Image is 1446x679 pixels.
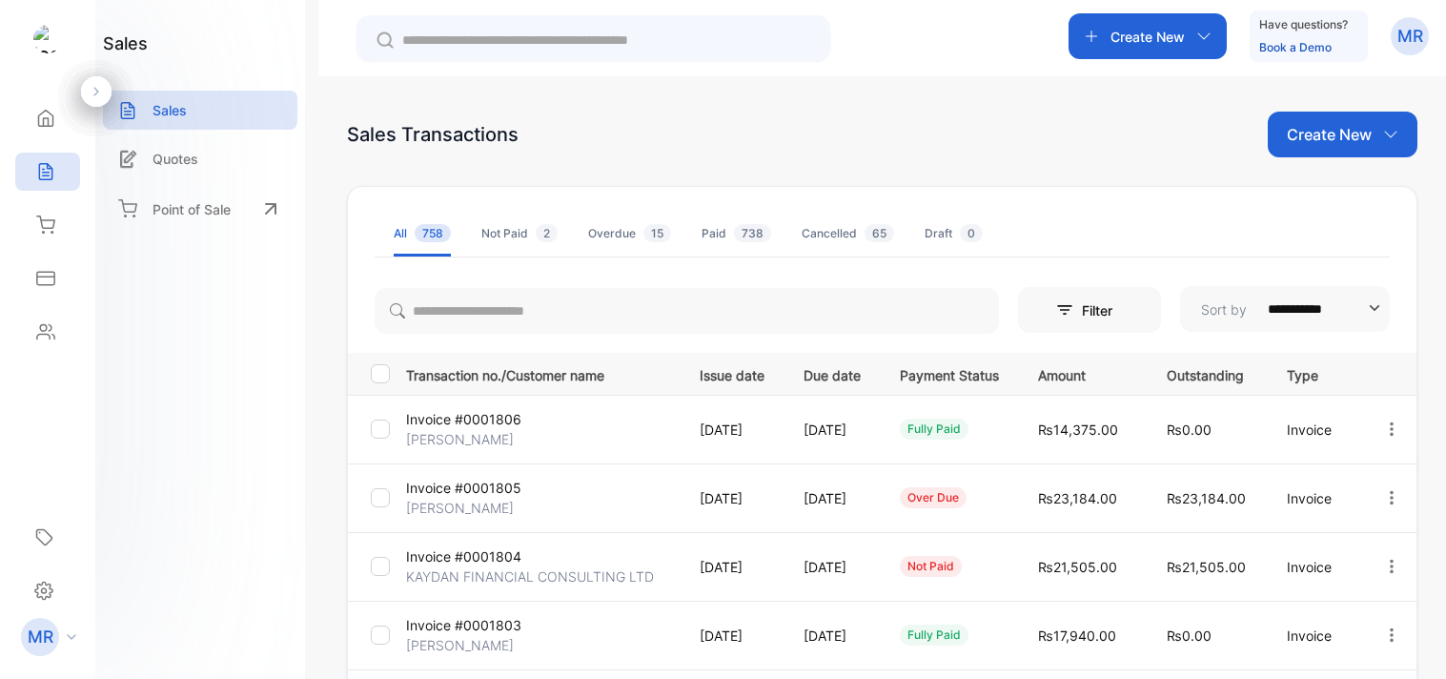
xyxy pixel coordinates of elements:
div: Sales Transactions [347,120,519,149]
p: [DATE] [700,488,764,508]
p: Payment Status [900,361,999,385]
h1: sales [103,31,148,56]
p: [DATE] [804,557,861,577]
p: Invoice [1287,557,1343,577]
p: [DATE] [804,420,861,440]
p: [PERSON_NAME] [406,635,514,655]
a: Sales [103,91,297,130]
button: Sort by [1180,286,1390,332]
button: Filter [1018,287,1161,333]
div: Overdue [588,225,671,242]
p: Amount [1038,361,1128,385]
span: ₨23,184.00 [1167,490,1246,506]
button: Create New [1268,112,1417,157]
div: Cancelled [802,225,894,242]
p: Issue date [700,361,764,385]
span: 0 [960,224,983,242]
span: ₨0.00 [1167,422,1212,438]
p: Invoice [1287,420,1343,440]
p: Type [1287,361,1343,385]
span: ₨21,505.00 [1167,559,1246,575]
p: Invoice #0001805 [406,478,521,498]
p: [DATE] [804,488,861,508]
p: [DATE] [700,626,764,646]
div: Paid [702,225,771,242]
p: Due date [804,361,861,385]
div: not paid [900,556,962,577]
div: Draft [925,225,983,242]
span: ₨0.00 [1167,628,1212,644]
span: ₨14,375.00 [1038,422,1118,438]
p: Outstanding [1167,361,1248,385]
button: MR [1391,13,1429,59]
a: Book a Demo [1259,40,1332,54]
a: Point of Sale [103,188,297,230]
p: [PERSON_NAME] [406,429,514,449]
span: 15 [643,224,671,242]
div: All [394,225,451,242]
span: 758 [415,224,451,242]
span: ₨21,505.00 [1038,559,1117,575]
p: [DATE] [700,557,764,577]
p: Invoice [1287,488,1343,508]
span: 2 [536,224,558,242]
p: Filter [1082,300,1124,320]
p: MR [1397,24,1423,49]
p: Create New [1110,27,1185,47]
p: Transaction no./Customer name [406,361,676,385]
p: Have questions? [1259,15,1348,34]
img: logo [33,25,62,53]
p: Invoice #0001803 [406,615,521,635]
p: [DATE] [804,626,861,646]
button: Create New [1069,13,1227,59]
p: MR [28,625,53,649]
p: Invoice #0001806 [406,409,521,429]
span: 738 [734,224,771,242]
div: fully paid [900,419,968,440]
p: Invoice [1287,626,1343,646]
p: Quotes [153,149,198,169]
div: Not Paid [481,225,558,242]
span: 65 [865,224,894,242]
p: Sort by [1201,299,1247,319]
p: Sales [153,100,187,120]
span: ₨23,184.00 [1038,490,1117,506]
p: [DATE] [700,420,764,440]
iframe: LiveChat chat widget [1366,599,1446,679]
p: KAYDAN FINANCIAL CONSULTING LTD [406,566,654,586]
div: fully paid [900,625,968,646]
span: ₨17,940.00 [1038,628,1116,644]
a: Quotes [103,139,297,178]
p: [PERSON_NAME] [406,498,514,518]
p: Create New [1287,123,1372,146]
div: over due [900,487,967,508]
p: Point of Sale [153,199,231,219]
p: Invoice #0001804 [406,546,521,566]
